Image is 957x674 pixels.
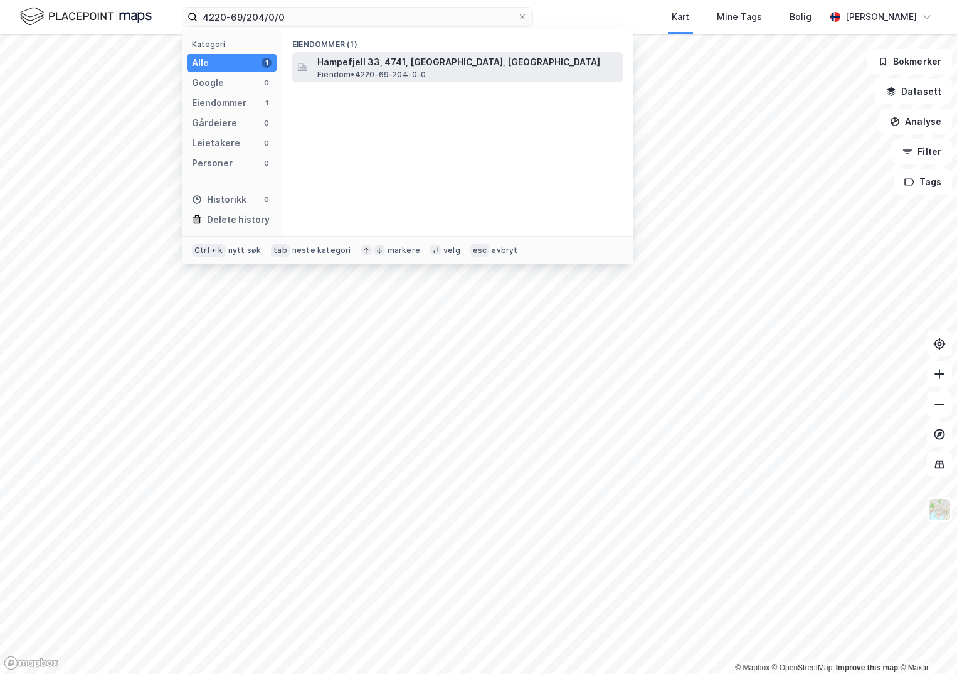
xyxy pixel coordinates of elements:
[192,40,277,49] div: Kategori
[717,9,762,24] div: Mine Tags
[198,8,517,26] input: Søk på adresse, matrikkel, gårdeiere, leietakere eller personer
[894,614,957,674] iframe: Chat Widget
[207,212,270,227] div: Delete history
[928,498,951,522] img: Z
[192,115,237,131] div: Gårdeiere
[192,192,246,207] div: Historikk
[262,58,272,68] div: 1
[317,70,426,80] span: Eiendom • 4220-69-204-0-0
[228,245,262,255] div: nytt søk
[192,55,209,70] div: Alle
[845,9,917,24] div: [PERSON_NAME]
[879,109,952,134] button: Analyse
[192,95,246,110] div: Eiendommer
[772,663,833,672] a: OpenStreetMap
[672,9,689,24] div: Kart
[892,139,952,164] button: Filter
[292,245,351,255] div: neste kategori
[470,244,490,257] div: esc
[388,245,420,255] div: markere
[4,656,59,670] a: Mapbox homepage
[875,79,952,104] button: Datasett
[262,195,272,205] div: 0
[192,75,224,90] div: Google
[192,136,240,151] div: Leietakere
[192,244,226,257] div: Ctrl + k
[262,138,272,148] div: 0
[790,9,812,24] div: Bolig
[492,245,517,255] div: avbryt
[867,49,952,74] button: Bokmerker
[262,98,272,108] div: 1
[735,663,769,672] a: Mapbox
[262,158,272,168] div: 0
[282,29,633,52] div: Eiendommer (1)
[262,78,272,88] div: 0
[271,244,290,257] div: tab
[836,663,898,672] a: Improve this map
[262,118,272,128] div: 0
[443,245,460,255] div: velg
[317,55,618,70] span: Hampefjell 33, 4741, [GEOGRAPHIC_DATA], [GEOGRAPHIC_DATA]
[894,169,952,195] button: Tags
[20,6,152,28] img: logo.f888ab2527a4732fd821a326f86c7f29.svg
[192,156,233,171] div: Personer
